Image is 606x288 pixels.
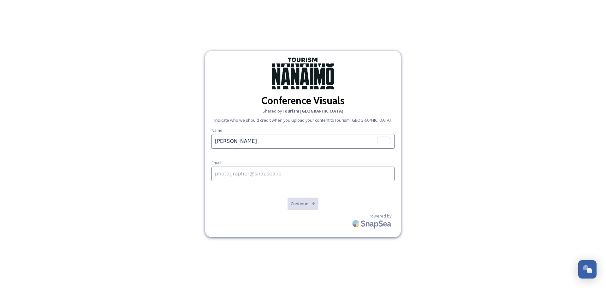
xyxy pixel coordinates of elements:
img: TourismNanaimo_Logo_Main_Black.png [271,57,335,90]
span: Powered by [369,213,391,219]
span: Email [211,160,221,166]
input: To enrich screen reader interactions, please activate Accessibility in Grammarly extension settings [211,134,395,149]
h2: Conference Visuals [211,93,395,108]
span: Name [211,127,223,133]
input: photographer@snapsea.io [211,167,395,181]
img: SnapSea Logo [350,216,395,231]
button: Continue [288,198,319,210]
button: Open Chat [578,260,597,279]
span: Shared by [263,108,343,114]
strong: Tourism [GEOGRAPHIC_DATA] [282,108,343,114]
span: Indicate who we should credit when you upload your content to Tourism [GEOGRAPHIC_DATA] . [214,117,392,123]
